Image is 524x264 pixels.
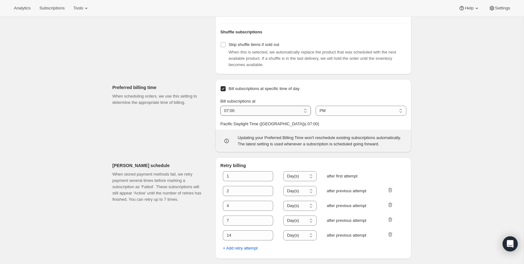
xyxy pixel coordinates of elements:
span: Skip shuffle items if sold out [228,42,279,47]
span: Bill subscriptions at specific time of day [228,86,299,91]
span: Help [465,6,473,11]
div: Open Intercom Messenger [503,236,518,251]
p: Updating your Preferred Billing Time won't reschedule existing subscriptions automatically. The l... [238,135,406,147]
p: Pacific Daylight Time ([GEOGRAPHIC_DATA]) ( -07 : 00 ) [220,121,406,127]
button: + Add retry attempt [219,243,261,253]
button: Analytics [10,4,34,13]
span: Bill subscriptions at [220,99,255,104]
span: Analytics [14,6,31,11]
span: Settings [495,6,510,11]
span: + Add retry attempt [223,245,257,251]
h2: Retry billing [220,162,406,169]
span: Subscriptions [39,6,65,11]
span: Tools [73,6,83,11]
span: When this is selected, we automatically replace the product that was scheduled with the next avai... [228,50,396,67]
span: after previous attempt [327,203,377,209]
h2: Shuffle subscriptions [220,29,406,35]
p: When scheduling orders, we use this setting to determine the appropriate time of billing. [112,93,205,106]
span: after previous attempt [327,217,377,224]
button: Subscriptions [36,4,68,13]
button: Settings [485,4,514,13]
button: Tools [70,4,93,13]
p: When stored payment methods fail, we retry payment several times before marking a subscription as... [112,171,205,203]
h2: [PERSON_NAME] schedule [112,162,205,169]
span: after previous attempt [327,232,377,239]
button: Help [455,4,483,13]
span: after previous attempt [327,188,377,194]
h2: Preferred billing time [112,84,205,91]
span: after first attempt [327,173,377,179]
